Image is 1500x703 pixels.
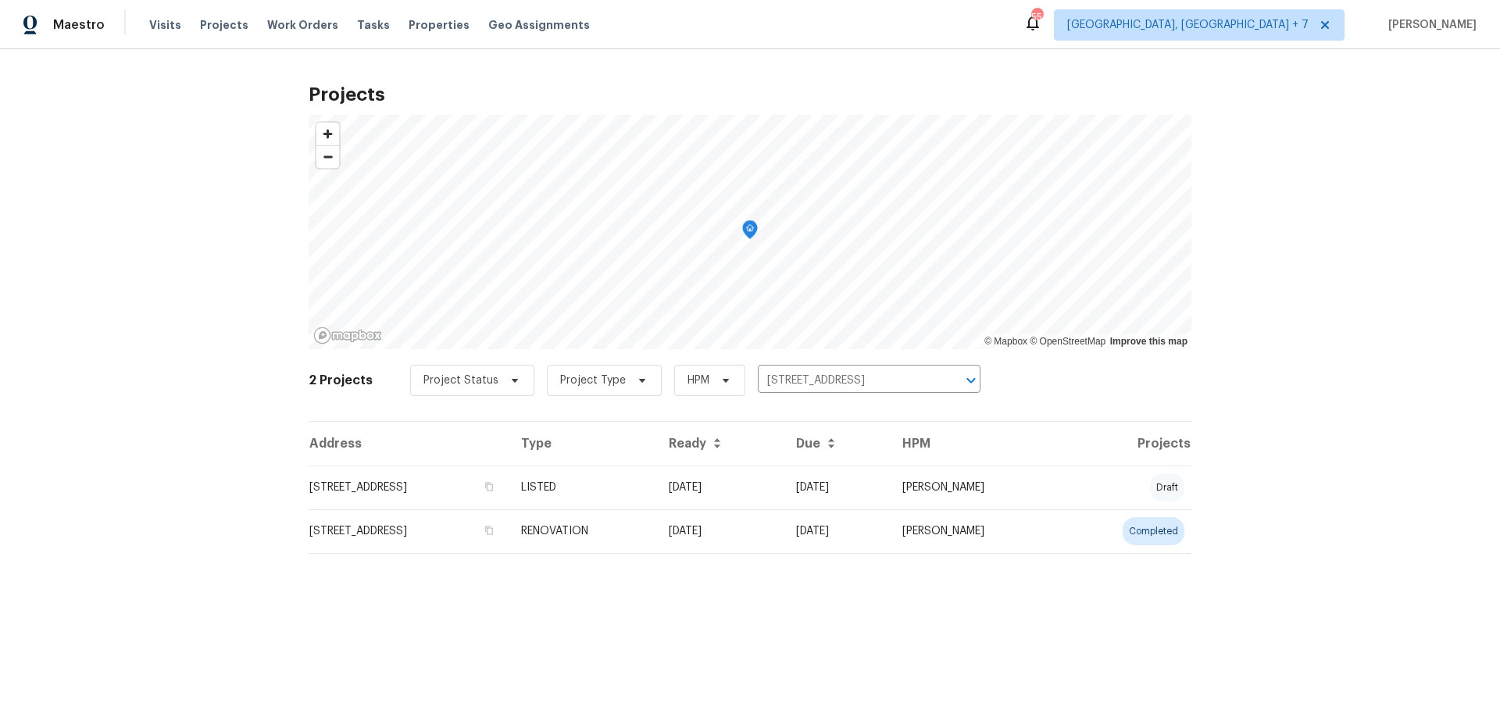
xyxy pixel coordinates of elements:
a: Mapbox [984,336,1027,347]
a: OpenStreetMap [1030,336,1105,347]
a: Improve this map [1110,336,1187,347]
div: completed [1123,517,1184,545]
span: [PERSON_NAME] [1382,17,1477,33]
span: HPM [687,373,709,388]
td: Acq COE 2025-08-15T00:00:00.000Z [656,509,784,553]
div: 55 [1031,9,1042,25]
td: [PERSON_NAME] [890,509,1061,553]
th: Type [509,422,656,466]
span: [GEOGRAPHIC_DATA], [GEOGRAPHIC_DATA] + 7 [1067,17,1309,33]
td: RENOVATION [509,509,656,553]
h2: Projects [309,87,1191,102]
span: Project Status [423,373,498,388]
a: Mapbox homepage [313,327,382,344]
button: Open [960,369,982,391]
span: Visits [149,17,181,33]
button: Copy Address [482,480,496,494]
th: Address [309,422,509,466]
td: [STREET_ADDRESS] [309,509,509,553]
span: Maestro [53,17,105,33]
input: Search projects [758,369,937,393]
th: HPM [890,422,1061,466]
span: Zoom out [316,146,339,168]
h2: 2 Projects [309,373,373,388]
span: Tasks [357,20,390,30]
th: Projects [1062,422,1192,466]
td: [DATE] [784,509,890,553]
span: Project Type [560,373,626,388]
div: Map marker [742,220,758,244]
span: Projects [200,17,248,33]
button: Zoom in [316,123,339,145]
th: Ready [656,422,784,466]
td: [DATE] [784,466,890,509]
canvas: Map [309,115,1191,349]
td: [DATE] [656,466,784,509]
td: [PERSON_NAME] [890,466,1061,509]
td: [STREET_ADDRESS] [309,466,509,509]
td: LISTED [509,466,656,509]
th: Due [784,422,890,466]
span: Work Orders [267,17,338,33]
div: draft [1150,473,1184,501]
span: Geo Assignments [488,17,590,33]
button: Zoom out [316,145,339,168]
span: Properties [409,17,470,33]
